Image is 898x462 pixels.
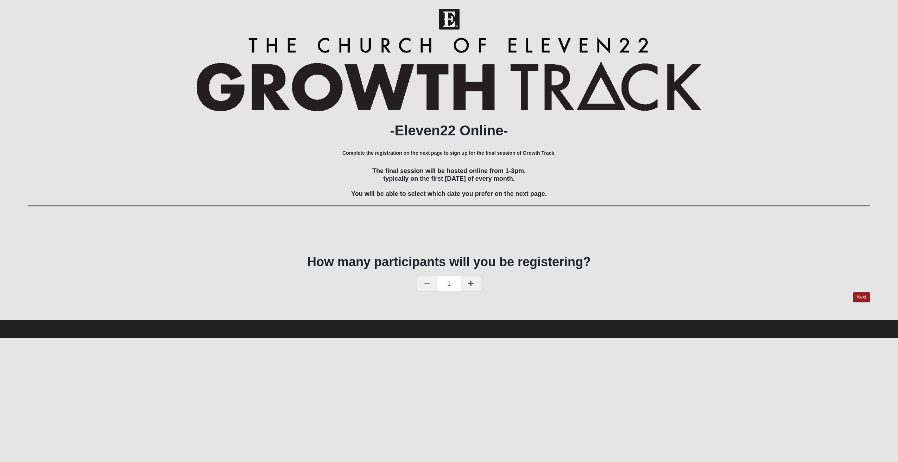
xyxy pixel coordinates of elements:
a: Next [853,292,870,302]
span: typically on the first [DATE] of every month. [383,175,515,182]
b: Complete the registration on the next page to sign up for the final session of Growth Track. [342,150,556,156]
img: Growth Track Logo [196,37,702,111]
span: 1 [437,276,461,292]
span: You will be able to select which date you prefer on the next page. [351,190,547,197]
h1: How many participants will you be registering? [28,254,870,269]
span: The final session will be hosted online from 1-3pm, [372,167,526,174]
img: Church of Eleven22 Logo [439,9,460,30]
b: -Eleven22 Online- [390,123,508,138]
